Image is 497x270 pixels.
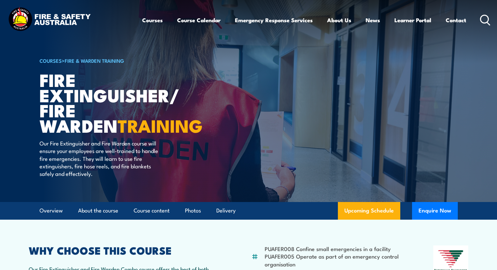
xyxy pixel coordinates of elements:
h1: Fire Extinguisher/ Fire Warden [40,72,201,133]
a: Course Calendar [177,11,221,29]
a: About the course [78,202,118,219]
strong: TRAINING [118,111,203,139]
h2: WHY CHOOSE THIS COURSE [29,245,220,255]
button: Enquire Now [412,202,458,220]
a: Emergency Response Services [235,11,313,29]
a: Contact [446,11,466,29]
a: Course content [134,202,170,219]
a: Courses [142,11,163,29]
a: Overview [40,202,63,219]
a: COURSES [40,57,62,64]
a: About Us [327,11,351,29]
p: Our Fire Extinguisher and Fire Warden course will ensure your employees are well-trained to handl... [40,139,159,177]
li: PUAFER008 Confine small emergencies in a facility [265,245,402,252]
a: Learner Portal [394,11,431,29]
a: Fire & Warden Training [65,57,124,64]
h6: > [40,57,201,64]
a: Delivery [216,202,236,219]
a: News [366,11,380,29]
a: Upcoming Schedule [338,202,400,220]
li: PUAFER005 Operate as part of an emergency control organisation [265,252,402,268]
a: Photos [185,202,201,219]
